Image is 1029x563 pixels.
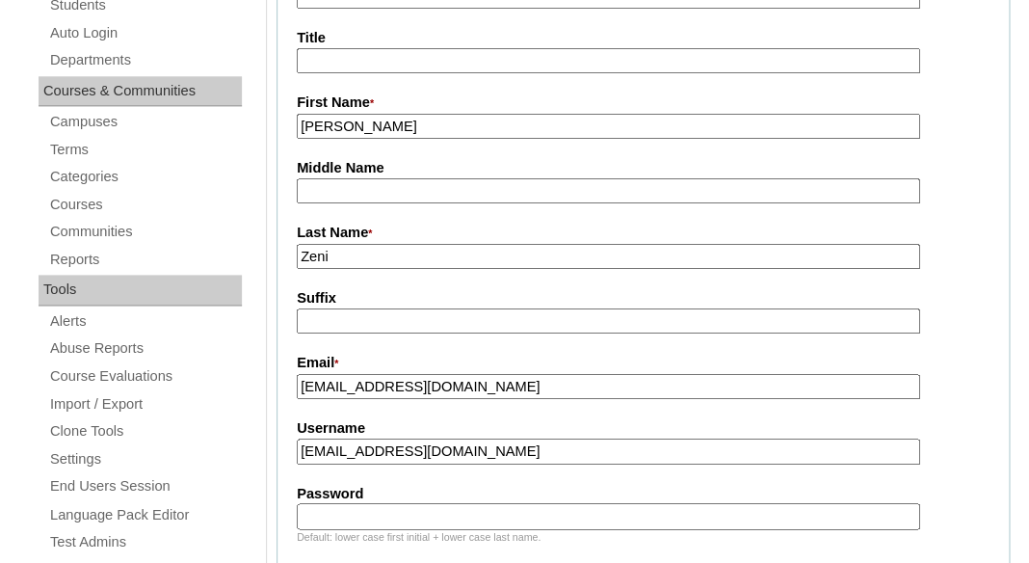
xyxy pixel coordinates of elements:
[297,28,989,48] label: Title
[297,418,989,439] label: Username
[297,158,989,178] label: Middle Name
[39,275,242,306] div: Tools
[48,165,242,189] a: Categories
[48,138,242,162] a: Terms
[48,220,242,244] a: Communities
[48,392,242,416] a: Import / Export
[48,447,242,471] a: Settings
[48,48,242,72] a: Departments
[48,419,242,443] a: Clone Tools
[297,353,989,374] label: Email
[48,309,242,334] a: Alerts
[48,529,242,553] a: Test Admins
[48,474,242,498] a: End Users Session
[297,93,989,114] label: First Name
[48,336,242,361] a: Abuse Reports
[48,21,242,45] a: Auto Login
[297,484,989,504] label: Password
[48,110,242,134] a: Campuses
[48,193,242,217] a: Courses
[48,502,242,526] a: Language Pack Editor
[297,223,989,244] label: Last Name
[48,248,242,272] a: Reports
[48,364,242,389] a: Course Evaluations
[297,529,989,544] div: Default: lower case first initial + lower case last name.
[39,76,242,107] div: Courses & Communities
[297,288,989,308] label: Suffix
